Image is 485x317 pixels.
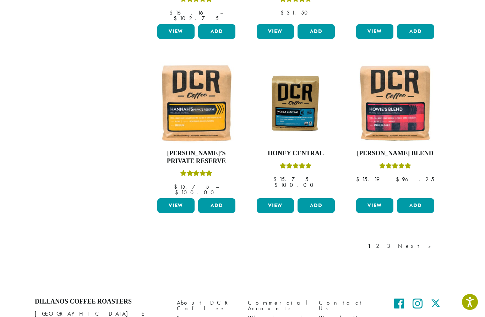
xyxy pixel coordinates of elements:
h4: Honey Central [255,150,337,157]
a: View [157,198,195,213]
a: [PERSON_NAME]’s Private ReserveRated 5.00 out of 5 [156,62,237,195]
span: $ [274,181,280,189]
span: $ [174,15,180,22]
h4: Dillanos Coffee Roasters [35,298,166,306]
a: Next » [397,242,437,250]
div: Rated 5.00 out of 5 [280,162,312,172]
h4: [PERSON_NAME]’s Private Reserve [156,150,237,165]
img: Hannahs-Private-Reserve-12oz-300x300.jpg [156,62,237,144]
a: Contact Us [319,298,379,313]
a: [PERSON_NAME] BlendRated 4.67 out of 5 [354,62,436,195]
a: Commercial Accounts [248,298,308,313]
div: Rated 5.00 out of 5 [180,169,212,180]
span: $ [280,9,287,16]
span: $ [396,176,402,183]
bdi: 15.75 [273,176,309,183]
span: $ [169,9,175,16]
button: Add [397,24,434,39]
a: View [257,24,294,39]
bdi: 15.75 [174,183,209,190]
span: – [315,176,318,183]
button: Add [298,198,335,213]
a: 3 [386,242,394,250]
bdi: 15.19 [356,176,380,183]
a: View [356,198,393,213]
bdi: 100.00 [175,189,217,196]
bdi: 31.50 [280,9,311,16]
a: About DCR Coffee [177,298,237,313]
button: Add [198,24,235,39]
a: View [257,198,294,213]
button: Add [298,24,335,39]
span: $ [273,176,279,183]
bdi: 96.25 [396,176,434,183]
span: $ [174,183,180,190]
span: $ [356,176,362,183]
a: View [157,24,195,39]
img: Honey-Central-stock-image-fix-1200-x-900.png [255,73,337,134]
h4: [PERSON_NAME] Blend [354,150,436,157]
img: Howies-Blend-12oz-300x300.jpg [354,62,436,144]
a: 1 [366,242,372,250]
a: View [356,24,393,39]
button: Add [198,198,235,213]
bdi: 16.16 [169,9,213,16]
bdi: 102.75 [174,15,219,22]
a: 2 [375,242,383,250]
button: Add [397,198,434,213]
span: $ [175,189,181,196]
div: Rated 4.67 out of 5 [379,162,411,172]
span: – [216,183,219,190]
bdi: 100.00 [274,181,317,189]
a: Honey CentralRated 5.00 out of 5 [255,62,337,195]
span: – [386,176,389,183]
span: – [220,9,223,16]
